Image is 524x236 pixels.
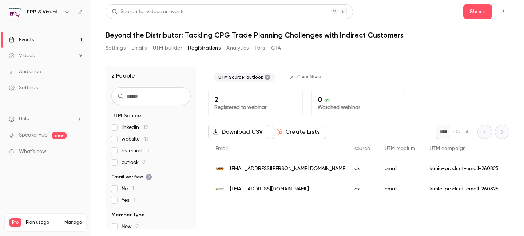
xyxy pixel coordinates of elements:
span: 1 [132,186,134,191]
span: Email [215,146,228,151]
h1: Beyond the Distributor: Tackling CPG Trade Planning Challenges with Indirect Customers [106,31,509,39]
img: mccain.com [215,185,224,193]
span: hs_email [122,147,150,154]
span: linkedin [122,124,148,131]
span: Email verified [111,173,152,181]
button: Settings [106,42,126,54]
button: UTM builder [153,42,182,54]
span: UTM medium [385,146,415,151]
button: Polls [255,42,265,54]
span: Clear filters [297,74,321,80]
span: Help [19,115,29,123]
span: UTM source [343,146,370,151]
div: kunie-product-email-260825 [422,179,506,199]
li: help-dropdown-opener [9,115,82,123]
div: Audience [9,68,41,75]
span: New [122,223,139,230]
span: outlook [122,159,146,166]
span: Yes [122,197,135,204]
img: EPP & Visualfabriq [9,6,21,18]
span: Plan usage [26,220,60,225]
p: Registered to webinar [214,104,297,111]
span: 19 [143,125,148,130]
div: Events [9,36,34,43]
button: Remove "outlook" from selected "UTM Source" filter [265,74,270,80]
span: 11 [146,148,150,153]
p: Out of 1 [453,128,472,135]
span: 2 [136,224,139,229]
button: Analytics [226,42,249,54]
button: Clear filters [286,71,325,83]
span: UTM Source [111,112,141,119]
span: [EMAIL_ADDRESS][DOMAIN_NAME] [230,185,309,193]
div: kunie-product-email-260825 [422,158,506,179]
span: Member type [111,211,145,219]
span: No [122,185,134,192]
div: outlook [336,179,377,199]
div: Videos [9,52,35,59]
div: email [377,158,422,179]
span: 2 [143,160,146,165]
p: 2 [214,95,297,104]
span: UTM campaign [430,146,466,151]
h1: 2 People [111,71,135,80]
div: outlook [336,158,377,179]
div: Search for videos or events [112,8,184,16]
span: UTM Source: outlook [218,74,263,80]
button: Download CSV [208,125,269,139]
h6: EPP & Visualfabriq [27,8,61,16]
a: Manage [64,220,82,225]
iframe: Noticeable Trigger [74,149,82,155]
button: Share [463,4,492,19]
img: bicworld.com [215,164,224,173]
span: website [122,135,148,143]
span: [EMAIL_ADDRESS][PERSON_NAME][DOMAIN_NAME] [230,165,346,173]
p: 0 [318,95,400,104]
div: Settings [9,84,38,91]
p: Watched webinar [318,104,400,111]
span: Pro [9,218,21,227]
span: new [52,132,67,139]
span: 1 [134,198,135,203]
a: SpeakerHub [19,131,48,139]
button: Emails [131,42,147,54]
span: What's new [19,148,46,156]
span: 13 [144,137,148,142]
div: email [377,179,422,199]
button: Registrations [188,42,221,54]
button: Create Lists [272,125,326,139]
span: 0 % [324,98,331,103]
button: CTA [271,42,281,54]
